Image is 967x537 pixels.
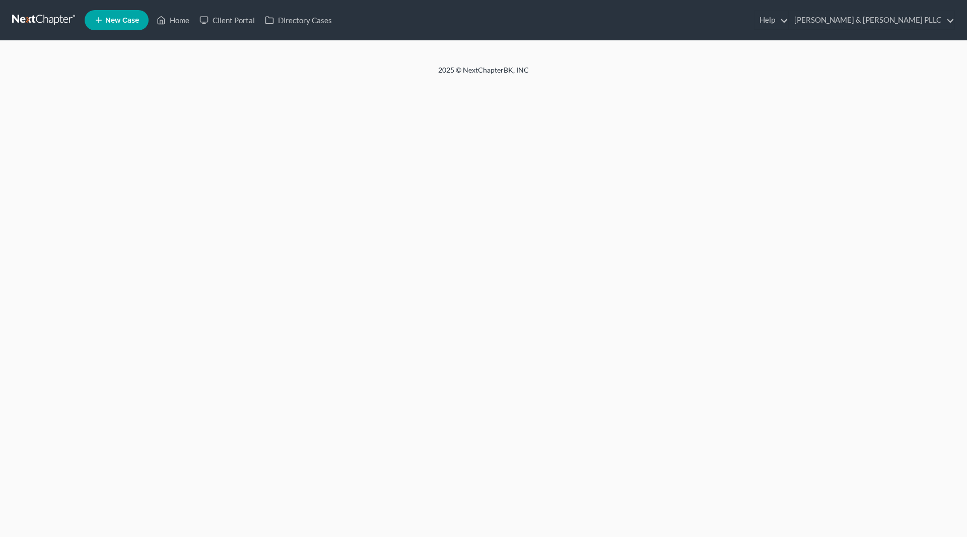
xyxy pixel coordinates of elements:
[85,10,149,30] new-legal-case-button: New Case
[194,11,260,29] a: Client Portal
[260,11,337,29] a: Directory Cases
[152,11,194,29] a: Home
[754,11,788,29] a: Help
[789,11,954,29] a: [PERSON_NAME] & [PERSON_NAME] PLLC
[196,65,771,83] div: 2025 © NextChapterBK, INC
